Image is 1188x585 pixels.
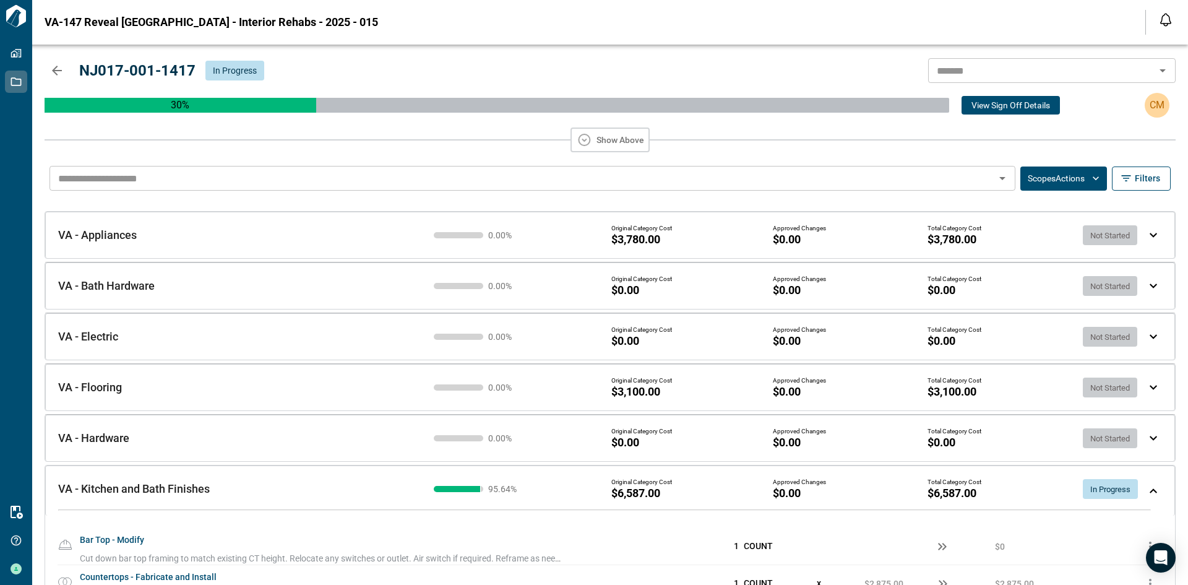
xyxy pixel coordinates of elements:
span: VA - Electric [58,330,118,343]
span: Not Started [1083,383,1137,392]
button: Open [994,170,1011,187]
span: 95.64 % [488,485,525,493]
span: VA - Bath Hardware [58,279,155,292]
span: $0.00 [928,436,955,449]
span: $0.00 [773,335,801,347]
img: expand [1150,334,1157,339]
span: 0.00 % [488,282,525,290]
p: 30 % [45,98,316,113]
span: $0.00 [928,284,955,297]
div: Completed & Invoiced $6300 (30%) [45,98,316,113]
span: In Progress [1083,485,1138,494]
button: Filters [1112,167,1171,191]
span: Not Started [1083,282,1137,291]
span: NJ017-001-1417 [79,62,196,79]
span: Original Category Cost [611,428,672,435]
span: $3,780.00 [611,233,660,246]
span: Approved Changes [773,377,826,384]
span: Approved Changes [773,479,826,486]
button: Open notification feed [1156,10,1176,30]
div: VA - Appliances0.00%Original Category Cost$3,780.00Approved Changes$0.00Total Category Cost$3,780... [45,212,1175,258]
p: CM [1150,98,1164,113]
span: VA - Flooring [58,381,122,394]
span: Approved Changes [773,225,826,232]
button: View Sign Off Details [962,96,1060,115]
span: $0.00 [773,233,801,246]
span: 0.00 % [488,383,525,392]
span: Approved Changes [773,326,826,334]
span: Approved Changes [773,275,826,283]
span: VA-147 Reveal [GEOGRAPHIC_DATA] - Interior Rehabs - 2025 - 015 [45,16,378,28]
span: $0.00 [773,386,801,398]
span: In Progress [213,66,257,76]
span: $0.00 [611,436,639,449]
span: $3,100.00 [928,386,976,398]
span: 0.00 % [488,231,525,240]
div: VA - Kitchen and Bath Finishes95.64%Original Category Cost$6,587.00Approved Changes$0.00Total Cat... [45,466,1175,516]
span: $6,587.00 [611,487,660,500]
div: VA - Flooring0.00%Original Category Cost$3,100.00Approved Changes$0.00Total Category Cost$3,100.0... [45,364,1175,410]
span: VA - Hardware [58,431,129,444]
span: $0.00 [611,335,639,347]
div: VA - Electric0.00%Original Category Cost$0.00Approved Changes$0.00Total Category Cost$0.00Not Sta... [45,313,1175,360]
span: $3,780.00 [928,233,976,246]
img: expand [1150,488,1157,493]
span: $0.00 [928,335,955,347]
span: Total Category Cost [928,377,981,384]
button: Open [1154,62,1171,79]
span: Not Started [1083,332,1137,342]
div: VA - Hardware0.00%Original Category Cost$0.00Approved Changes$0.00Total Category Cost$0.00Not Sta... [45,415,1175,461]
span: 0.00 % [488,332,525,341]
span: Cut down bar top framing to match existing CT height. Relocate any switches or outlet. Air switch... [80,553,569,563]
span: Original Category Cost [611,479,672,486]
span: Original Category Cost [611,326,672,334]
span: VA - Appliances [58,228,137,241]
span: $0 [995,540,1005,553]
span: $0.00 [773,284,801,297]
img: expand [1150,385,1157,390]
span: $0.00 [773,487,801,500]
button: Show Above [570,128,650,152]
span: Filters [1135,172,1160,184]
span: Total Category Cost [928,326,981,334]
img: expand [1150,233,1157,238]
span: Original Category Cost [611,275,672,283]
button: ScopesActions [1020,167,1107,191]
span: COUNT [744,541,773,551]
img: expand [1150,284,1157,288]
span: 1 [734,541,739,551]
span: Total Category Cost [928,479,981,486]
div: Open Intercom Messenger [1146,543,1176,573]
img: expand [1150,436,1157,441]
span: Original Category Cost [611,377,672,384]
span: Bar Top - Modify [80,528,144,552]
span: Not Started [1083,434,1137,443]
span: Original Category Cost [611,225,672,232]
span: Total Category Cost [928,225,981,232]
div: VA - Bath Hardware0.00%Original Category Cost$0.00Approved Changes$0.00Total Category Cost$0.00No... [45,262,1175,309]
span: VA - Kitchen and Bath Finishes [58,482,210,495]
span: Total Category Cost [928,275,981,283]
span: $6,587.00 [928,487,976,500]
span: $0.00 [773,436,801,449]
span: 0.00 % [488,434,525,443]
span: Total Category Cost [928,428,981,435]
span: $3,100.00 [611,386,660,398]
span: Approved Changes [773,428,826,435]
span: Not Started [1083,231,1137,240]
span: $0.00 [611,284,639,297]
